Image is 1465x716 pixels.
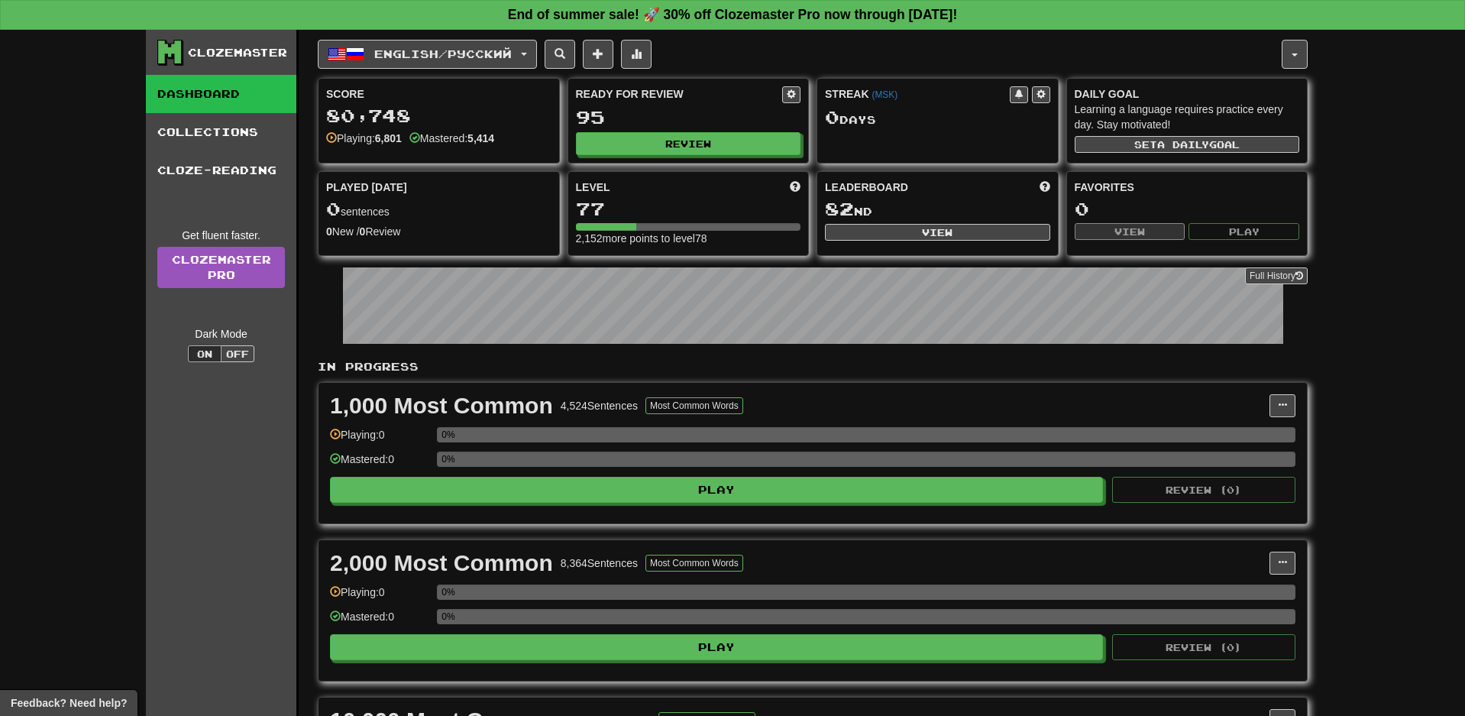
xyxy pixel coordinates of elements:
button: Most Common Words [645,555,743,572]
strong: 0 [360,225,366,238]
span: Leaderboard [825,180,908,195]
div: Mastered: [409,131,494,146]
a: ClozemasterPro [157,247,285,288]
div: Mastered: 0 [330,609,429,634]
span: Played [DATE] [326,180,407,195]
strong: End of summer sale! 🚀 30% off Clozemaster Pro now through [DATE]! [508,7,958,22]
button: On [188,345,222,362]
button: Play [330,477,1103,503]
button: Full History [1245,267,1308,284]
div: Get fluent faster. [157,228,285,243]
div: Streak [825,86,1010,102]
button: Review [576,132,801,155]
button: View [1075,223,1185,240]
button: Search sentences [545,40,575,69]
a: Cloze-Reading [146,151,296,190]
button: Play [330,634,1103,660]
div: 4,524 Sentences [561,398,638,413]
strong: 0 [326,225,332,238]
a: Collections [146,113,296,151]
div: New / Review [326,224,551,239]
button: Most Common Words [645,397,743,414]
span: 0 [825,106,839,128]
div: 2,152 more points to level 78 [576,231,801,246]
div: 0 [1075,199,1300,219]
span: Score more points to level up [790,180,800,195]
div: 80,748 [326,106,551,125]
button: Off [221,345,254,362]
div: Dark Mode [157,326,285,342]
span: This week in points, UTC [1040,180,1050,195]
strong: 6,801 [375,132,402,144]
p: In Progress [318,359,1308,374]
div: nd [825,199,1050,219]
div: 2,000 Most Common [330,552,553,575]
span: a daily [1157,139,1209,150]
div: Favorites [1075,180,1300,195]
div: Playing: [326,131,402,146]
div: Learning a language requires practice every day. Stay motivated! [1075,102,1300,132]
span: Level [576,180,610,195]
div: Score [326,86,551,102]
a: Dashboard [146,75,296,113]
span: English / Русский [374,47,512,60]
span: Open feedback widget [11,695,127,711]
button: Review (0) [1112,634,1295,660]
button: Seta dailygoal [1075,136,1300,153]
div: 77 [576,199,801,219]
div: Playing: 0 [330,585,429,610]
span: 0 [326,198,341,219]
button: View [825,224,1050,241]
div: Clozemaster [188,45,287,60]
div: Ready for Review [576,86,783,102]
button: Play [1188,223,1299,240]
div: sentences [326,199,551,219]
div: 8,364 Sentences [561,556,638,571]
div: Day s [825,108,1050,128]
a: (MSK) [872,89,897,100]
button: Add sentence to collection [583,40,613,69]
button: More stats [621,40,652,69]
div: Mastered: 0 [330,452,429,477]
button: Review (0) [1112,477,1295,503]
button: English/Русский [318,40,537,69]
div: 1,000 Most Common [330,394,553,417]
div: Playing: 0 [330,427,429,452]
div: Daily Goal [1075,86,1300,102]
span: 82 [825,198,854,219]
div: 95 [576,108,801,127]
strong: 5,414 [467,132,494,144]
